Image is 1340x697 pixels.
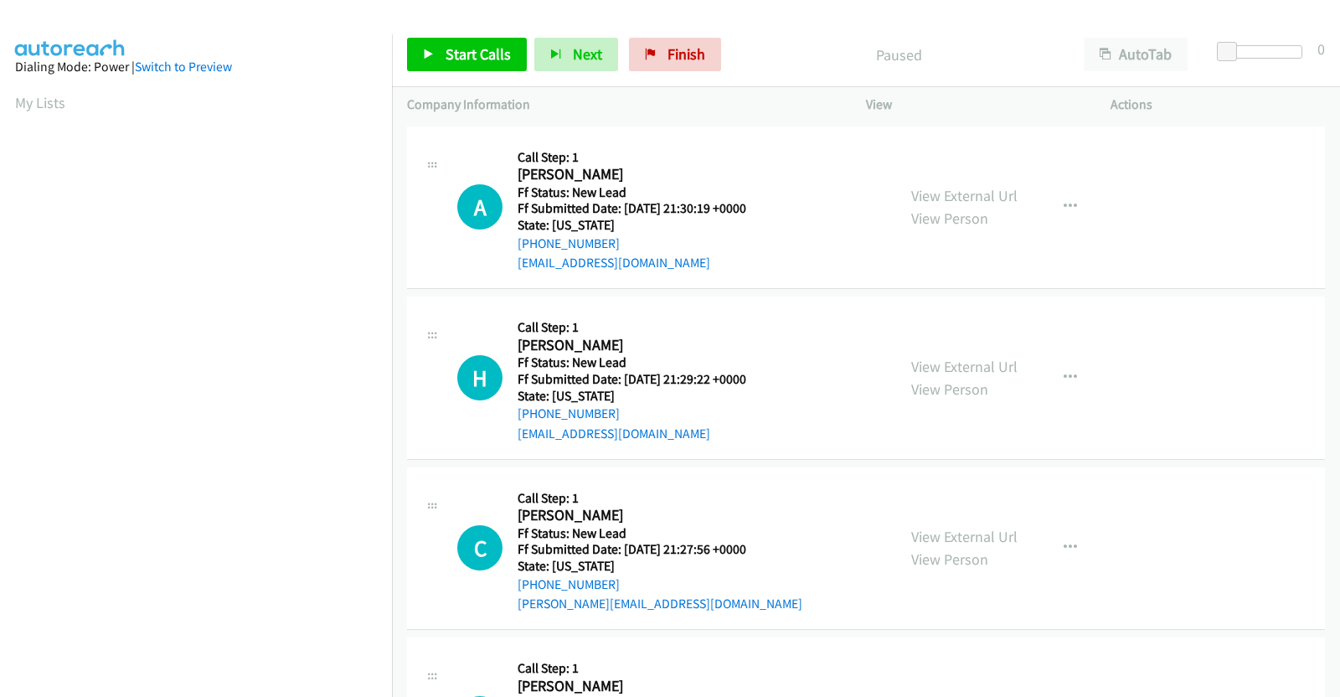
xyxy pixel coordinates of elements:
[407,38,527,71] a: Start Calls
[518,165,767,184] h2: [PERSON_NAME]
[866,95,1080,115] p: View
[1111,95,1325,115] p: Actions
[518,336,767,355] h2: [PERSON_NAME]
[407,95,836,115] p: Company Information
[446,44,511,64] span: Start Calls
[518,490,802,507] h5: Call Step: 1
[629,38,721,71] a: Finish
[457,355,502,400] div: The call is yet to be attempted
[911,209,988,228] a: View Person
[534,38,618,71] button: Next
[135,59,232,75] a: Switch to Preview
[15,93,65,112] a: My Lists
[518,354,767,371] h5: Ff Status: New Lead
[457,525,502,571] h1: C
[1317,38,1325,60] div: 0
[518,388,767,405] h5: State: [US_STATE]
[1084,38,1188,71] button: AutoTab
[911,186,1018,205] a: View External Url
[518,677,767,696] h2: [PERSON_NAME]
[518,426,710,441] a: [EMAIL_ADDRESS][DOMAIN_NAME]
[518,217,767,234] h5: State: [US_STATE]
[911,357,1018,376] a: View External Url
[518,576,620,592] a: [PHONE_NUMBER]
[573,44,602,64] span: Next
[744,44,1054,66] p: Paused
[518,319,767,336] h5: Call Step: 1
[518,660,767,677] h5: Call Step: 1
[457,184,502,230] div: The call is yet to be attempted
[518,149,767,166] h5: Call Step: 1
[518,371,767,388] h5: Ff Submitted Date: [DATE] 21:29:22 +0000
[518,200,767,217] h5: Ff Submitted Date: [DATE] 21:30:19 +0000
[1225,45,1302,59] div: Delay between calls (in seconds)
[518,235,620,251] a: [PHONE_NUMBER]
[667,44,705,64] span: Finish
[518,405,620,421] a: [PHONE_NUMBER]
[518,541,802,558] h5: Ff Submitted Date: [DATE] 21:27:56 +0000
[457,525,502,571] div: The call is yet to be attempted
[518,525,802,542] h5: Ff Status: New Lead
[457,184,502,230] h1: A
[518,558,802,575] h5: State: [US_STATE]
[518,184,767,201] h5: Ff Status: New Lead
[911,379,988,399] a: View Person
[518,506,767,525] h2: [PERSON_NAME]
[911,527,1018,546] a: View External Url
[457,355,502,400] h1: H
[518,596,802,612] a: [PERSON_NAME][EMAIL_ADDRESS][DOMAIN_NAME]
[911,550,988,569] a: View Person
[15,57,377,77] div: Dialing Mode: Power |
[518,255,710,271] a: [EMAIL_ADDRESS][DOMAIN_NAME]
